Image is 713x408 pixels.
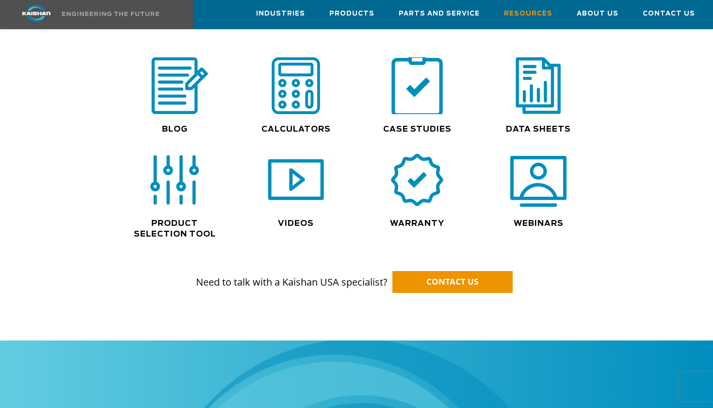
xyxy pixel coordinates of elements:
span: About Us [577,8,618,19]
span: CONTACT US [426,276,478,287]
span: Products [329,8,374,19]
img: case study icon [386,54,448,117]
a: Blog [162,125,188,133]
span: Contact Us [643,8,695,19]
div: blog icon [114,57,235,114]
a: CONTACT US [392,271,513,293]
a: Videos [278,220,314,227]
div: webinars icon [483,152,594,208]
span: Resources [504,8,552,19]
img: data sheets icon [510,57,567,114]
a: Calculators [261,125,331,133]
div: calculator icon [240,57,352,114]
a: Resources [504,0,552,27]
a: Product Selection Tool [134,220,216,238]
div: warranty icon [361,152,473,208]
img: video icon [268,152,324,208]
a: Industries [256,0,305,27]
a: Webinars [514,220,564,227]
img: webinars icon [510,152,567,208]
img: calculator icon [268,57,324,114]
img: selection icon [146,152,203,208]
div: video icon [240,152,352,208]
div: selection icon [119,152,230,208]
img: warranty icon [389,152,445,208]
span: Parts and Service [399,8,480,19]
a: Products [329,0,374,27]
a: Contact Us [643,0,695,27]
div: case study icon [361,57,473,114]
a: Parts and Service [399,0,480,27]
img: blog icon [141,57,208,114]
a: Case Studies [383,125,452,133]
div: data sheets icon [483,57,594,114]
a: Data Sheets [506,125,571,133]
a: About Us [577,0,618,27]
p: Need to talk with a Kaishan USA specialist? [34,256,679,289]
span: Industries [256,8,305,19]
img: Engineering the future [62,12,159,16]
a: Warranty [390,220,444,227]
